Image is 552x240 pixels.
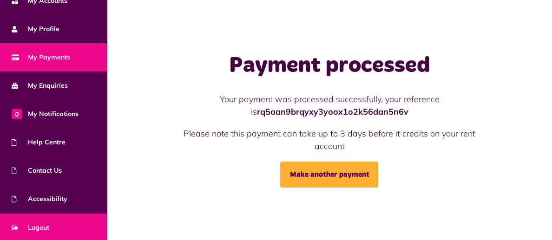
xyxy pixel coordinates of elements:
[12,109,22,119] span: 0
[12,223,49,233] span: Logout
[179,127,480,152] p: Please note this payment can take up to 3 days before it credits on your rent account
[12,194,67,204] span: Accessibility
[12,52,70,62] span: My Payments
[12,166,62,175] span: Contact Us
[179,52,480,79] h1: Payment processed
[12,109,79,119] span: My Notifications
[12,81,68,91] span: My Enquiries
[179,93,480,118] p: Your payment was processed successfully, your reference is
[256,106,408,117] strong: rq5aan9brqyxy3yoox1o2k56dan5n6v
[280,162,378,188] a: Make another payment
[12,137,66,147] span: Help Centre
[12,24,59,34] span: My Profile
